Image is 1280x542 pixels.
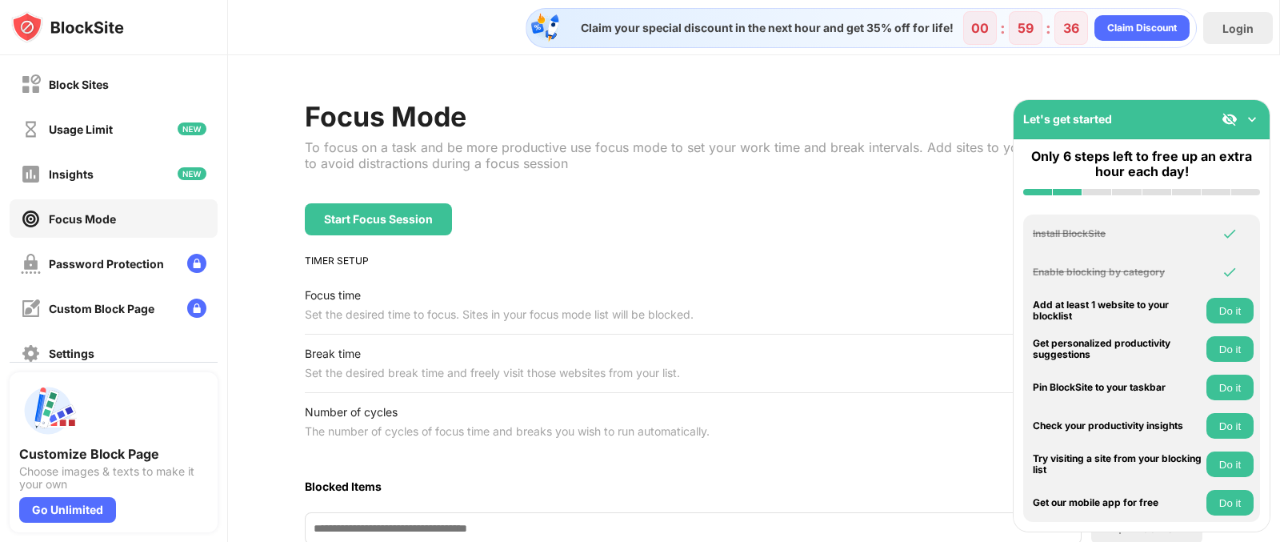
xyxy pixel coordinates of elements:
div: Get personalized productivity suggestions [1033,338,1202,361]
div: Get our mobile app for free [1033,497,1202,508]
div: Insights [49,167,94,181]
img: time-usage-off.svg [21,119,41,139]
img: logo-blocksite.svg [11,11,124,43]
img: new-icon.svg [178,167,206,180]
div: 59 [1018,20,1034,36]
img: block-off.svg [21,74,41,94]
div: Check your productivity insights [1033,420,1202,432]
img: omni-setup-toggle.svg [1244,111,1260,127]
button: Do it [1206,413,1254,439]
div: Go Unlimited [19,497,116,523]
div: Only 6 steps left to free up an extra hour each day! [1023,149,1260,179]
img: settings-off.svg [21,343,41,363]
div: Blocked Items [305,480,1203,493]
div: Usage Limit [49,122,113,136]
button: Do it [1206,336,1254,362]
div: Set the desired time to focus. Sites in your focus mode list will be blocked. [305,305,694,324]
div: Password Protection [49,257,164,271]
img: customize-block-page-off.svg [21,299,41,319]
div: Focus time [305,286,694,305]
img: lock-menu.svg [187,299,206,318]
div: Pin BlockSite to your taskbar [1033,382,1202,393]
img: new-icon.svg [178,122,206,135]
img: push-custom-page.svg [19,382,77,440]
img: eye-not-visible.svg [1222,111,1238,127]
div: : [997,15,1009,41]
img: insights-off.svg [21,164,41,184]
div: Claim Discount [1107,20,1177,36]
div: To focus on a task and be more productive use focus mode to set your work time and break interval... [305,139,1095,171]
div: Login [1222,22,1254,35]
div: Install BlockSite [1033,228,1202,239]
div: Add at least 1 website to your blocklist [1033,299,1202,323]
div: 00 [971,20,989,36]
div: Block Sites [49,78,109,91]
div: : [1042,15,1054,41]
div: Number of cycles [305,403,710,422]
div: Customize Block Page [19,446,208,462]
div: Custom Block Page [49,302,154,315]
button: Do it [1206,298,1254,323]
div: Try visiting a site from your blocking list [1033,453,1202,476]
div: Claim your special discount in the next hour and get 35% off for life! [571,21,954,35]
div: Settings [49,347,94,360]
div: Break time [305,344,680,363]
div: Let's get started [1023,112,1112,126]
button: Do it [1206,452,1254,477]
div: Enable blocking by category [1033,267,1202,278]
button: Do it [1206,375,1254,400]
div: Choose images & texts to make it your own [19,465,208,491]
img: omni-check.svg [1222,226,1238,242]
div: 36 [1063,20,1079,36]
img: password-protection-off.svg [21,254,41,274]
div: Start Focus Session [324,213,433,226]
img: lock-menu.svg [187,254,206,273]
img: specialOfferDiscount.svg [530,12,562,44]
div: The number of cycles of focus time and breaks you wish to run automatically. [305,422,710,441]
img: omni-check.svg [1222,264,1238,280]
div: TIMER SETUP [305,255,1203,267]
div: Focus Mode [305,100,1095,133]
div: Set the desired break time and freely visit those websites from your list. [305,363,680,383]
img: focus-on.svg [21,209,41,229]
div: Focus Mode [49,212,116,226]
button: Do it [1206,490,1254,516]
